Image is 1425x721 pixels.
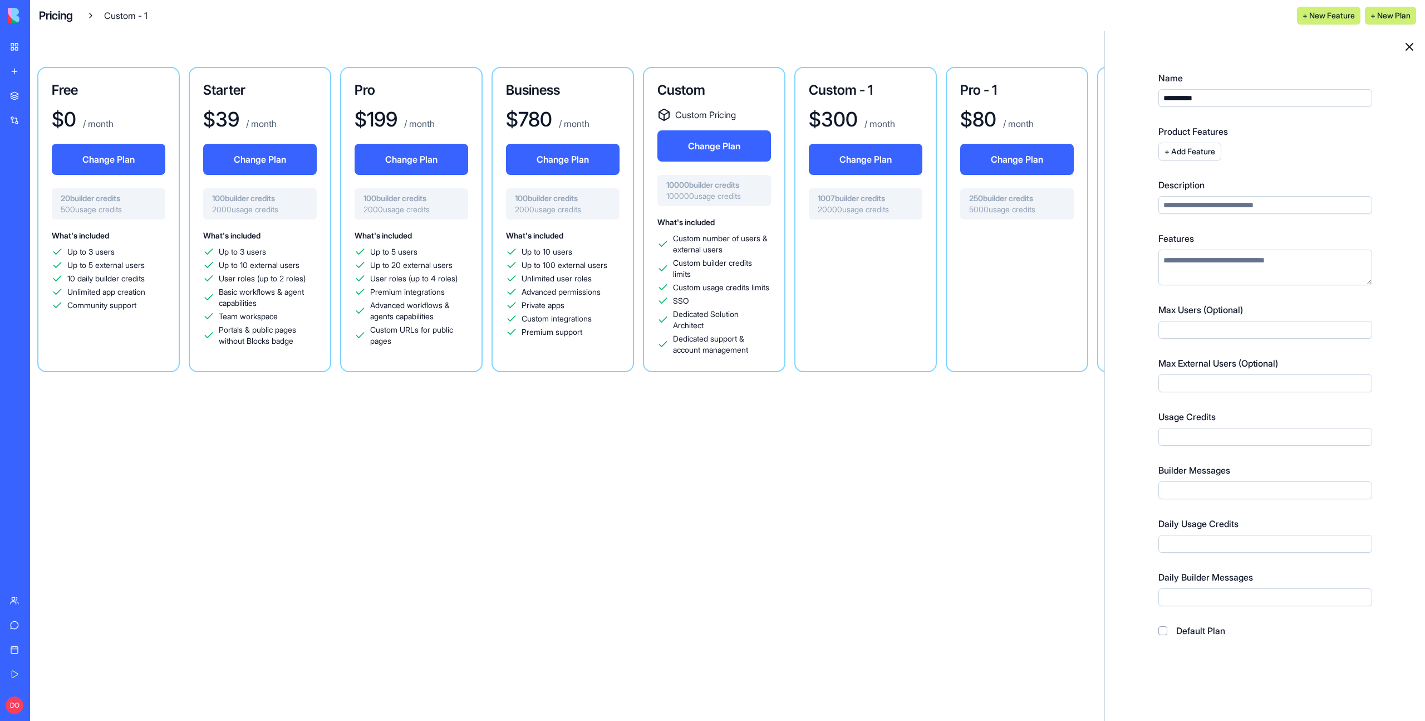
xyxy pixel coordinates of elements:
[657,130,771,162] button: Change Plan
[1158,143,1221,160] button: + Add Feature
[675,108,736,121] span: Custom Pricing
[506,108,552,130] h1: $ 780
[355,81,468,99] h3: Pro
[355,144,468,175] button: Change Plan
[219,324,317,347] span: Portals & public pages without Blocks badge
[515,204,611,215] span: 2000 usage credits
[666,191,762,202] span: 100000 usage credits
[86,9,148,22] div: Custom - 1
[643,67,785,372] a: CustomCustom PricingChange Plan10000builder credits100000usage creditsWhat's includedCustom numbe...
[67,273,145,284] span: 10 daily builder credits
[37,67,180,372] a: Free$0 / monthChange Plan20builder credits500usage creditsWhat's includedUp to 3 usersUp to 5 ext...
[219,273,306,284] span: User roles (up to 2 roles)
[52,144,165,175] button: Change Plan
[522,260,607,271] span: Up to 100 external users
[969,193,1065,204] span: 250 builder credits
[219,246,266,257] span: Up to 3 users
[370,260,453,271] span: Up to 20 external users
[1158,303,1372,316] label: Max Users (Optional)
[506,81,620,99] h3: Business
[1365,7,1416,25] button: + New Plan
[203,144,317,175] button: Change Plan
[809,81,922,99] h3: Custom - 1
[1158,517,1372,530] label: Daily Usage Credits
[81,117,114,130] p: / month
[363,204,459,215] span: 2000 usage credits
[1097,67,1240,372] a: Pro - 2$130 / monthChange Plan500builder credits10000usage credits
[1158,178,1372,192] label: Description
[666,179,762,191] span: 10000 builder credits
[506,231,563,240] span: What's included
[203,81,317,99] h3: Starter
[219,286,317,309] span: Basic workflows & agent capabilities
[657,81,771,99] h3: Custom
[212,193,308,204] span: 100 builder credits
[492,67,634,372] a: Business$780 / monthChange Plan100builder credits2000usage creditsWhat's includedUp to 10 usersUp...
[363,193,459,204] span: 100 builder credits
[862,117,895,130] p: / month
[370,273,458,284] span: User roles (up to 4 roles)
[212,204,308,215] span: 2000 usage credits
[370,246,417,257] span: Up to 5 users
[6,696,23,714] span: DO
[809,108,858,130] h1: $ 300
[522,300,564,311] span: Private apps
[219,311,278,322] span: Team workspace
[522,286,601,298] span: Advanced permissions
[946,67,1088,372] a: Pro - 1$80 / monthChange Plan250builder credits5000usage credits
[809,144,922,175] button: Change Plan
[794,67,937,372] a: Custom - 1$300 / monthChange Plan1007builder credits20000usage credits
[203,108,239,130] h1: $ 39
[818,193,913,204] span: 1007 builder credits
[39,8,73,23] a: Pricing
[673,282,769,293] span: Custom usage credits limits
[244,117,277,130] p: / month
[1297,7,1360,25] button: + New Feature
[1158,357,1372,370] label: Max External Users (Optional)
[52,81,165,99] h3: Free
[1158,571,1372,584] label: Daily Builder Messages
[673,333,771,355] span: Dedicated support & account management
[522,273,592,284] span: Unlimited user roles
[506,144,620,175] button: Change Plan
[1158,464,1372,477] label: Builder Messages
[1158,410,1372,423] label: Usage Credits
[189,67,331,372] a: Starter$39 / monthChange Plan100builder credits2000usage creditsWhat's includedUp to 3 usersUp to...
[515,193,611,204] span: 100 builder credits
[960,144,1074,175] button: Change Plan
[673,233,771,255] span: Custom number of users & external users
[370,286,445,298] span: Premium integrations
[61,193,156,204] span: 20 builder credits
[969,204,1065,215] span: 5000 usage credits
[67,286,145,298] span: Unlimited app creation
[557,117,589,130] p: / month
[1001,117,1034,130] p: / month
[67,300,136,311] span: Community support
[522,246,572,257] span: Up to 10 users
[340,67,483,372] a: Pro$199 / monthChange Plan100builder credits2000usage creditsWhat's includedUp to 5 usersUp to 20...
[355,108,397,130] h1: $ 199
[522,313,592,324] span: Custom integrations
[657,217,715,227] span: What's included
[673,257,771,280] span: Custom builder credits limits
[370,300,468,322] span: Advanced workflows & agents capabilities
[818,204,913,215] span: 20000 usage credits
[370,324,468,347] span: Custom URLs for public pages
[67,246,115,257] span: Up to 3 users
[960,81,1074,99] h3: Pro - 1
[402,117,435,130] p: / month
[67,260,145,271] span: Up to 5 external users
[52,231,109,240] span: What's included
[355,231,412,240] span: What's included
[1158,71,1372,85] label: Name
[673,309,771,331] span: Dedicated Solution Architect
[522,327,582,338] span: Premium support
[219,260,299,271] span: Up to 10 external users
[203,231,261,240] span: What's included
[1158,232,1372,245] label: Features
[960,108,996,130] h1: $ 80
[1158,125,1372,138] label: Product Features
[61,204,156,215] span: 500 usage credits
